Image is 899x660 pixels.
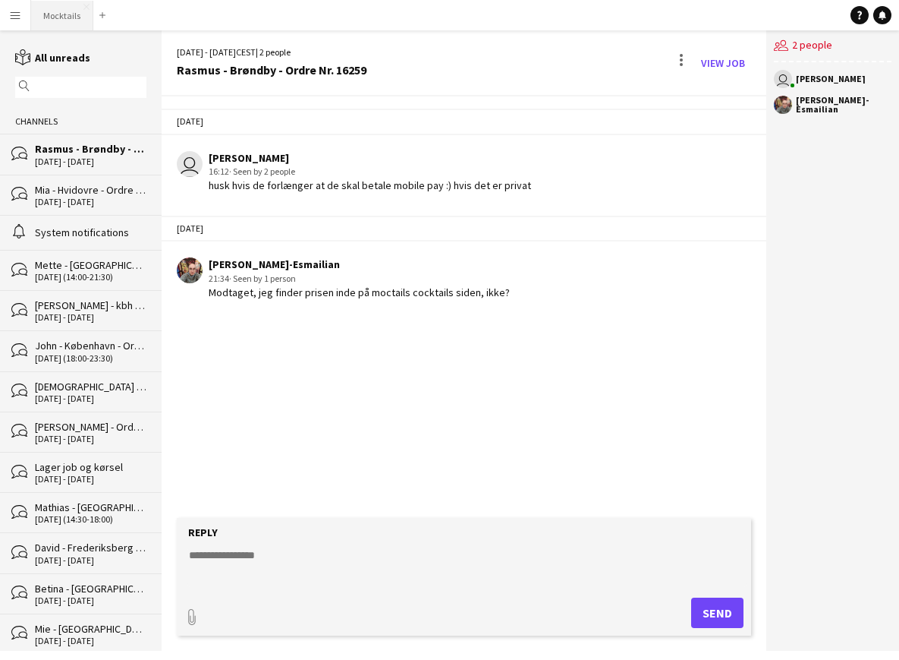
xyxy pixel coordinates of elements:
[35,312,146,323] div: [DATE] - [DATE]
[35,541,146,554] div: David - Frederiksberg - Ordre Nr. 16038
[35,142,146,156] div: Rasmus - Brøndby - Ordre Nr. 16259
[209,286,510,299] div: Modtaget, jeg finder prisen inde på moctails cocktails siden, ikke?
[35,474,146,485] div: [DATE] - [DATE]
[35,226,146,239] div: System notifications
[162,216,766,242] div: [DATE]
[31,1,93,30] button: Mocktails
[35,298,146,312] div: [PERSON_NAME] - kbh kørsel til location - Ordre Nr. 15871
[691,598,743,628] button: Send
[35,339,146,352] div: John - København - Ordre Nr. 14995
[209,151,531,165] div: [PERSON_NAME]
[35,393,146,404] div: [DATE] - [DATE]
[35,555,146,566] div: [DATE] - [DATE]
[35,353,146,364] div: [DATE] (18:00-23:30)
[35,258,146,272] div: Mette - [GEOGRAPHIC_DATA] - Ordre Nr. 16298
[35,434,146,444] div: [DATE] - [DATE]
[35,272,146,283] div: [DATE] (14:00-21:30)
[796,74,866,84] div: [PERSON_NAME]
[35,460,146,474] div: Lager job og kørsel
[35,380,146,393] div: [DEMOGRAPHIC_DATA] - Svendborg - Ordre Nr. 12836
[35,582,146,595] div: Betina - [GEOGRAPHIC_DATA] - Ordre Nr. 16155
[236,46,256,58] span: CEST
[229,166,295,177] span: · Seen by 2 people
[695,51,751,75] a: View Job
[35,420,146,434] div: [PERSON_NAME] - Ordre Nr. 15128
[188,526,218,539] label: Reply
[177,46,366,59] div: [DATE] - [DATE] | 2 people
[796,96,891,114] div: [PERSON_NAME]-Esmailian
[35,622,146,636] div: Mie - [GEOGRAPHIC_DATA] - Ordre Nr. 15671
[209,257,510,271] div: [PERSON_NAME]-Esmailian
[15,51,90,65] a: All unreads
[774,30,891,62] div: 2 people
[209,178,531,192] div: husk hvis de forlænger at de skal betale mobile pay :) hvis det er privat
[162,109,766,134] div: [DATE]
[209,165,531,178] div: 16:12
[35,197,146,207] div: [DATE] - [DATE]
[35,501,146,514] div: Mathias - [GEOGRAPHIC_DATA] - Ordre Nr. 15889
[35,595,146,606] div: [DATE] - [DATE]
[209,272,510,286] div: 21:34
[35,636,146,646] div: [DATE] - [DATE]
[229,273,296,284] span: · Seen by 1 person
[177,63,366,77] div: Rasmus - Brøndby - Ordre Nr. 16259
[35,183,146,197] div: Mia - Hvidovre - Ordre Nr. 16370
[35,514,146,525] div: [DATE] (14:30-18:00)
[35,156,146,167] div: [DATE] - [DATE]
